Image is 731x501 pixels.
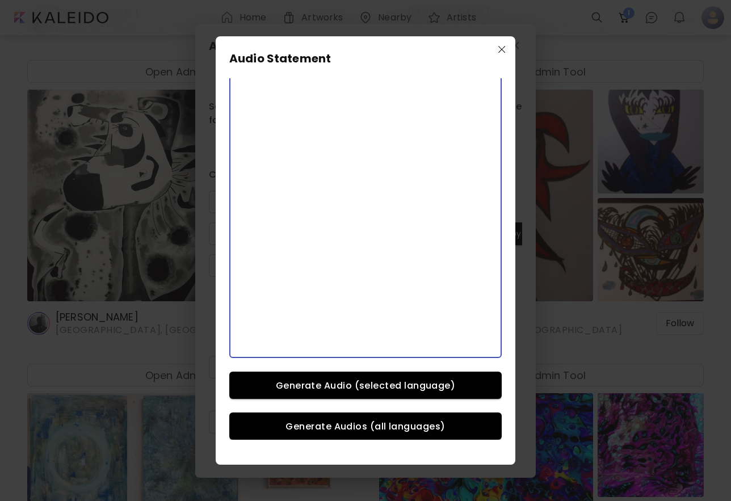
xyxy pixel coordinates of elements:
[243,420,488,432] span: Generate Audios (all languages)
[229,412,502,440] button: Generate Audios (all languages)
[229,372,502,399] button: Generate Audio (selected language)
[498,46,506,53] img: exit
[243,380,488,391] span: Generate Audio (selected language)
[493,41,511,58] button: exit
[229,50,502,67] h6: Audio Statement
